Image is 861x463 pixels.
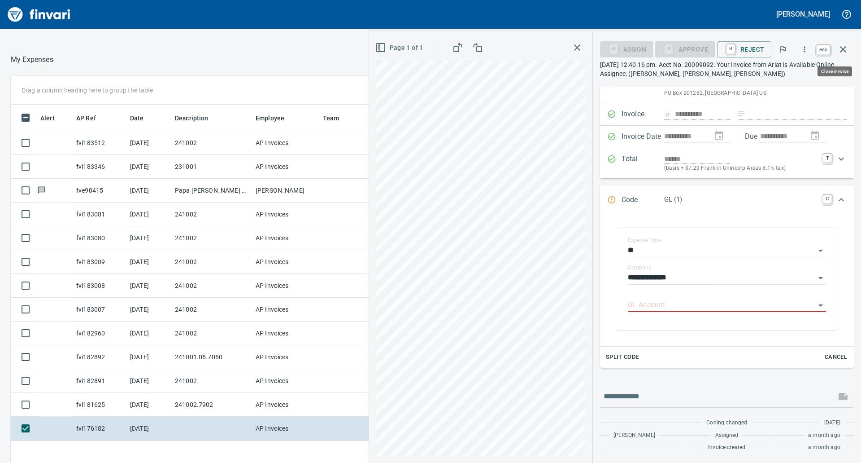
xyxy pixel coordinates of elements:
[600,148,854,178] div: Expand
[171,369,252,393] td: 241002
[171,155,252,179] td: 231001
[808,431,840,440] span: a month ago
[171,250,252,274] td: 241002
[795,40,814,59] button: More
[823,194,832,203] a: C
[323,113,351,123] span: Team
[824,352,848,362] span: Cancel
[256,113,284,123] span: Employee
[252,393,319,417] td: AP Invoices
[11,54,53,65] p: My Expenses
[126,226,171,250] td: [DATE]
[724,42,764,57] span: Reject
[252,369,319,393] td: AP Invoices
[708,443,746,452] span: Invoice created
[175,113,209,123] span: Description
[126,274,171,298] td: [DATE]
[126,179,171,203] td: [DATE]
[171,179,252,203] td: Papa [PERSON_NAME] Pizza # 3 Ridgefield [GEOGRAPHIC_DATA]
[823,154,832,163] a: T
[73,250,126,274] td: fvi183009
[22,86,153,95] p: Drag a column heading here to group the table
[600,60,854,78] p: [DATE] 12:40:16 pm. Acct No. 20009092: Your Invoice from Ariat is Available Online. Assignee: ([P...
[604,350,641,364] button: Split Code
[600,45,653,53] div: Assign
[73,203,126,226] td: fvi183081
[822,350,850,364] button: Cancel
[655,45,715,53] div: GL Account required
[606,352,639,362] span: Split Code
[171,298,252,322] td: 241002
[832,386,854,407] span: This records your message into the invoice and notifies anyone mentioned
[628,265,651,270] label: Company
[73,417,126,441] td: fvi176182
[171,393,252,417] td: 241002.7902
[126,393,171,417] td: [DATE]
[664,194,818,205] p: GL (1)
[73,226,126,250] td: fvi183080
[5,4,73,25] a: Finvari
[776,9,830,19] h5: [PERSON_NAME]
[76,113,108,123] span: AP Ref
[11,54,53,65] nav: breadcrumb
[664,164,818,173] p: (basis + $7.29 Franklin Unincorp Areas 8.1% tax)
[323,113,339,123] span: Team
[252,274,319,298] td: AP Invoices
[73,274,126,298] td: fvi183008
[126,345,171,369] td: [DATE]
[73,345,126,369] td: fvi182892
[374,40,427,56] button: Page 1 of 1
[717,41,771,57] button: RReject
[726,44,735,54] a: R
[126,417,171,441] td: [DATE]
[175,113,220,123] span: Description
[252,179,319,203] td: [PERSON_NAME]
[622,154,664,173] p: Total
[126,322,171,345] td: [DATE]
[613,431,655,440] span: [PERSON_NAME]
[73,155,126,179] td: fvi183346
[73,322,126,345] td: fvi182960
[126,250,171,274] td: [DATE]
[628,238,661,243] label: Expense Type
[252,298,319,322] td: AP Invoices
[73,179,126,203] td: fve90415
[600,185,854,215] div: Expand
[814,299,827,312] button: Open
[171,131,252,155] td: 241002
[252,203,319,226] td: AP Invoices
[130,113,156,123] span: Date
[76,113,96,123] span: AP Ref
[126,203,171,226] td: [DATE]
[814,244,827,257] button: Open
[808,443,840,452] span: a month ago
[73,369,126,393] td: fvi182891
[252,417,319,441] td: AP Invoices
[126,298,171,322] td: [DATE]
[252,131,319,155] td: AP Invoices
[774,7,832,21] button: [PERSON_NAME]
[130,113,144,123] span: Date
[171,226,252,250] td: 241002
[252,322,319,345] td: AP Invoices
[73,298,126,322] td: fvi183007
[126,155,171,179] td: [DATE]
[171,274,252,298] td: 241002
[824,419,840,428] span: [DATE]
[126,131,171,155] td: [DATE]
[40,113,66,123] span: Alert
[252,250,319,274] td: AP Invoices
[171,345,252,369] td: 241001.06.7060
[126,369,171,393] td: [DATE]
[252,226,319,250] td: AP Invoices
[773,40,793,59] button: Flag
[252,155,319,179] td: AP Invoices
[252,345,319,369] td: AP Invoices
[37,187,46,193] span: Has messages
[817,45,830,55] a: esc
[171,322,252,345] td: 241002
[814,272,827,284] button: Open
[73,393,126,417] td: fvi181625
[706,419,747,428] span: Coding changed
[600,215,854,368] div: Expand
